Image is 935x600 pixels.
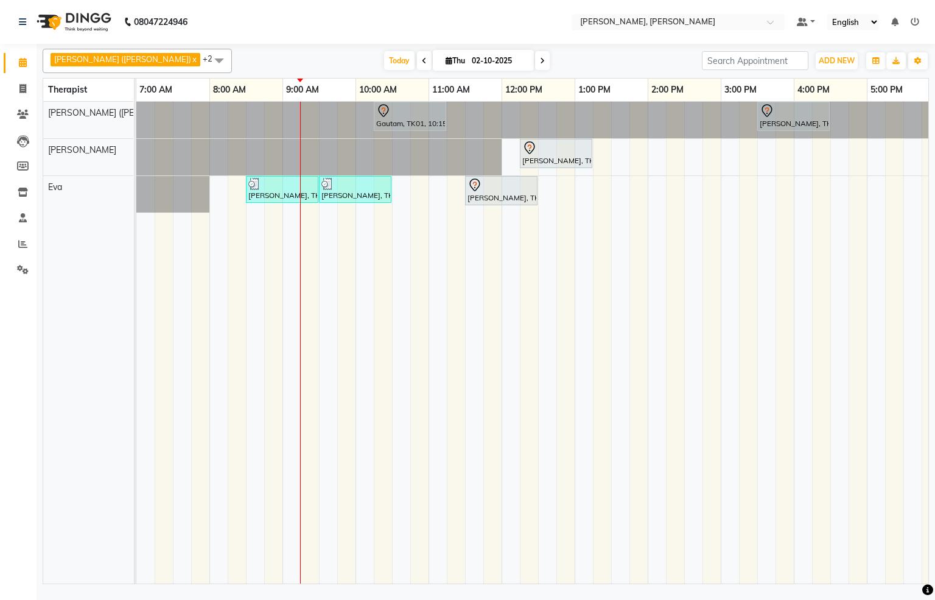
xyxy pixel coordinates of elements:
[468,52,529,70] input: 2025-10-02
[356,81,400,99] a: 10:00 AM
[816,52,858,69] button: ADD NEW
[575,81,614,99] a: 1:00 PM
[247,178,317,201] div: [PERSON_NAME], TK04, 08:30 AM-09:30 AM, Javanese Pampering - 60 Mins
[443,56,468,65] span: Thu
[502,81,545,99] a: 12:00 PM
[48,84,87,95] span: Therapist
[48,107,192,118] span: [PERSON_NAME] ([PERSON_NAME])
[191,54,197,64] a: x
[54,54,191,64] span: [PERSON_NAME] ([PERSON_NAME])
[384,51,415,70] span: Today
[521,141,591,166] div: [PERSON_NAME], TK03, 12:15 PM-01:15 PM, Zivaya Signature Scraub - 60 Mins
[819,56,855,65] span: ADD NEW
[134,5,187,39] b: 08047224946
[283,81,322,99] a: 9:00 AM
[758,104,828,129] div: [PERSON_NAME], TK02, 03:30 PM-04:30 PM, Swedish De-Stress - 60 Mins
[375,104,445,129] div: Gautam, TK01, 10:15 AM-11:15 AM, Swedish De-Stress - 60 Mins
[31,5,114,39] img: logo
[794,81,833,99] a: 4:00 PM
[648,81,687,99] a: 2:00 PM
[867,81,906,99] a: 5:00 PM
[136,81,175,99] a: 7:00 AM
[466,178,536,203] div: [PERSON_NAME], TK05, 11:30 AM-12:30 PM, Swedish De-Stress - 60 Mins
[429,81,473,99] a: 11:00 AM
[320,178,390,201] div: [PERSON_NAME], TK04, 09:30 AM-10:30 AM, Javanese Pampering - 60 Mins
[48,144,116,155] span: [PERSON_NAME]
[203,54,222,63] span: +2
[48,182,62,192] span: Eva
[210,81,249,99] a: 8:00 AM
[721,81,760,99] a: 3:00 PM
[702,51,808,70] input: Search Appointment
